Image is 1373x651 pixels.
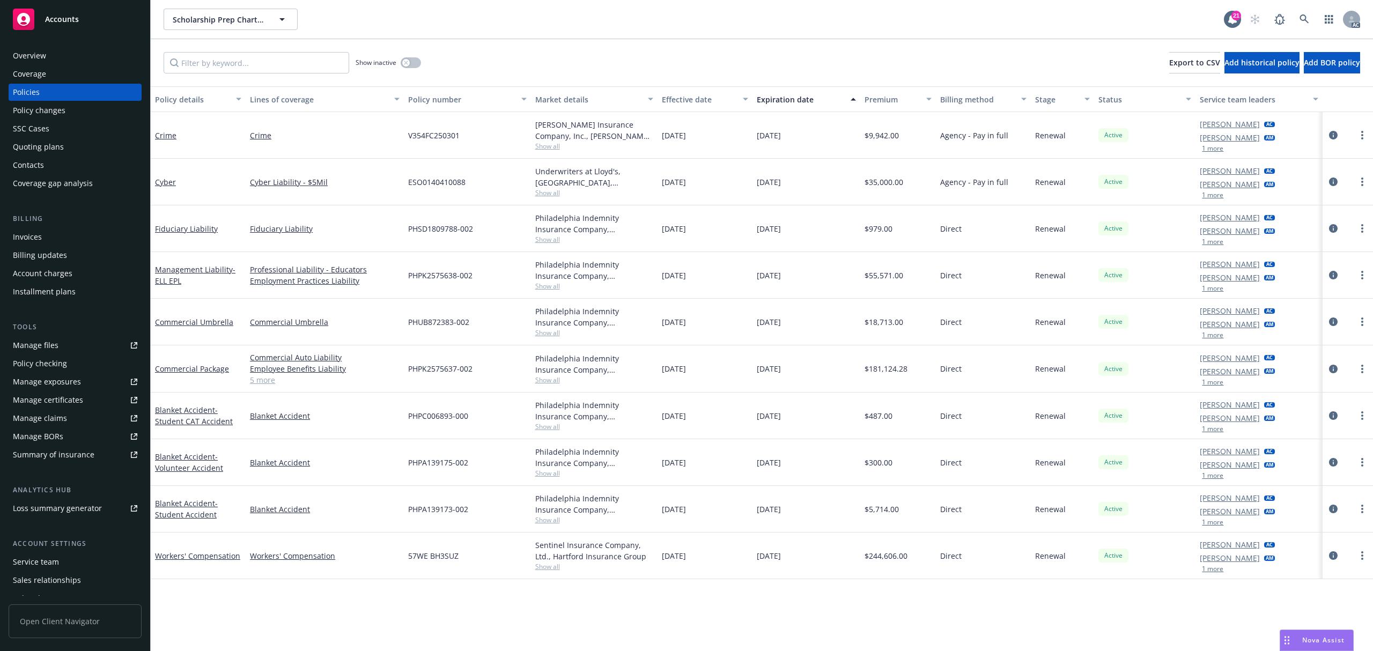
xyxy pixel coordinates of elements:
[404,86,530,112] button: Policy number
[1031,86,1094,112] button: Stage
[1103,551,1124,560] span: Active
[13,355,67,372] div: Policy checking
[535,259,653,282] div: Philadelphia Indemnity Insurance Company, [GEOGRAPHIC_DATA] Insurance Companies
[1202,145,1223,152] button: 1 more
[1200,446,1260,457] a: [PERSON_NAME]
[757,504,781,515] span: [DATE]
[535,539,653,562] div: Sentinel Insurance Company, Ltd., Hartford Insurance Group
[940,94,1015,105] div: Billing method
[13,247,67,264] div: Billing updates
[13,572,81,589] div: Sales relationships
[13,65,46,83] div: Coverage
[940,316,962,328] span: Direct
[535,353,653,375] div: Philadelphia Indemnity Insurance Company, [GEOGRAPHIC_DATA] Insurance Companies
[9,265,142,282] a: Account charges
[9,355,142,372] a: Policy checking
[1318,9,1340,30] a: Switch app
[408,176,466,188] span: ESO0140410088
[1200,366,1260,377] a: [PERSON_NAME]
[9,604,142,638] span: Open Client Navigator
[1202,285,1223,292] button: 1 more
[757,550,781,561] span: [DATE]
[408,94,514,105] div: Policy number
[940,223,962,234] span: Direct
[9,213,142,224] div: Billing
[662,94,736,105] div: Effective date
[1169,57,1220,68] span: Export to CSV
[9,337,142,354] a: Manage files
[408,363,473,374] span: PHPK2575637-002
[9,572,142,589] a: Sales relationships
[1094,86,1195,112] button: Status
[9,410,142,427] a: Manage claims
[155,405,233,426] a: Blanket Accident
[1103,130,1124,140] span: Active
[865,176,903,188] span: $35,000.00
[1231,11,1241,20] div: 21
[940,550,962,561] span: Direct
[9,283,142,300] a: Installment plans
[1200,539,1260,550] a: [PERSON_NAME]
[1103,224,1124,233] span: Active
[1356,129,1369,142] a: more
[535,400,653,422] div: Philadelphia Indemnity Insurance Company, [GEOGRAPHIC_DATA] Insurance Companies
[662,550,686,561] span: [DATE]
[865,504,899,515] span: $5,714.00
[1200,352,1260,364] a: [PERSON_NAME]
[408,457,468,468] span: PHPA139175-002
[1035,504,1066,515] span: Renewal
[1327,409,1340,422] a: circleInformation
[535,493,653,515] div: Philadelphia Indemnity Insurance Company, [GEOGRAPHIC_DATA] Insurance Companies
[13,157,44,174] div: Contacts
[13,265,72,282] div: Account charges
[13,428,63,445] div: Manage BORs
[757,94,844,105] div: Expiration date
[45,15,79,24] span: Accounts
[13,84,40,101] div: Policies
[1327,175,1340,188] a: circleInformation
[757,457,781,468] span: [DATE]
[940,130,1008,141] span: Agency - Pay in full
[1035,270,1066,281] span: Renewal
[1200,305,1260,316] a: [PERSON_NAME]
[1356,222,1369,235] a: more
[13,228,42,246] div: Invoices
[9,428,142,445] a: Manage BORs
[13,590,75,607] div: Related accounts
[658,86,752,112] button: Effective date
[1202,239,1223,245] button: 1 more
[1103,177,1124,187] span: Active
[752,86,860,112] button: Expiration date
[535,94,641,105] div: Market details
[535,306,653,328] div: Philadelphia Indemnity Insurance Company, [GEOGRAPHIC_DATA] Insurance Companies
[155,551,240,561] a: Workers' Compensation
[1280,630,1354,651] button: Nova Assist
[860,86,936,112] button: Premium
[13,553,59,571] div: Service team
[1327,315,1340,328] a: circleInformation
[1304,52,1360,73] button: Add BOR policy
[1200,459,1260,470] a: [PERSON_NAME]
[1202,192,1223,198] button: 1 more
[662,363,686,374] span: [DATE]
[662,270,686,281] span: [DATE]
[865,550,907,561] span: $244,606.00
[155,364,229,374] a: Commercial Package
[1202,379,1223,386] button: 1 more
[535,469,653,478] span: Show all
[1200,94,1306,105] div: Service team leaders
[155,498,218,520] a: Blanket Accident
[662,316,686,328] span: [DATE]
[155,452,223,473] a: Blanket Accident
[865,270,903,281] span: $55,571.00
[408,223,473,234] span: PHSD1809788-002
[151,86,246,112] button: Policy details
[250,550,400,561] a: Workers' Compensation
[250,264,400,275] a: Professional Liability - Educators
[250,410,400,421] a: Blanket Accident
[1103,457,1124,467] span: Active
[9,175,142,192] a: Coverage gap analysis
[9,590,142,607] a: Related accounts
[535,282,653,291] span: Show all
[173,14,265,25] span: Scholarship Prep Charter Schools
